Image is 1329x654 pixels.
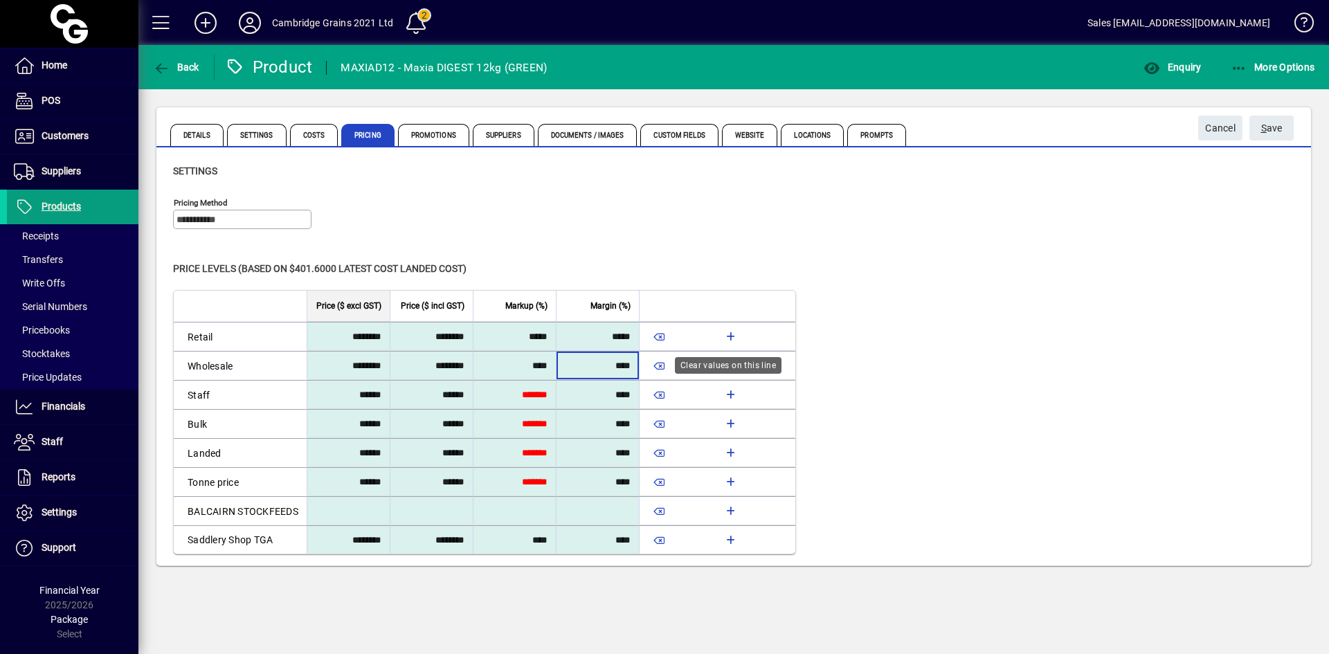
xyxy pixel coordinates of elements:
span: Settings [42,507,77,518]
span: Receipts [14,230,59,242]
span: Markup (%) [505,298,548,314]
a: Support [7,531,138,565]
a: Transfers [7,248,138,271]
button: Enquiry [1140,55,1204,80]
div: Sales [EMAIL_ADDRESS][DOMAIN_NAME] [1087,12,1270,34]
span: Enquiry [1143,62,1201,73]
span: Price levels (based on $401.6000 Latest cost landed cost) [173,263,467,274]
div: Product [225,56,313,78]
span: Price ($ incl GST) [401,298,464,314]
a: Pricebooks [7,318,138,342]
a: Customers [7,119,138,154]
span: Settings [227,124,287,146]
a: Financials [7,390,138,424]
div: Cambridge Grains 2021 Ltd [272,12,393,34]
td: Tonne price [174,467,307,496]
span: Price Updates [14,372,82,383]
td: Saddlery Shop TGA [174,525,307,554]
button: Back [150,55,203,80]
a: Stocktakes [7,342,138,365]
span: Costs [290,124,338,146]
td: BALCAIRN STOCKFEEDS [174,496,307,525]
a: Receipts [7,224,138,248]
span: More Options [1231,62,1315,73]
span: Details [170,124,224,146]
a: Settings [7,496,138,530]
span: Margin (%) [590,298,631,314]
td: Landed [174,438,307,467]
app-page-header-button: Back [138,55,215,80]
a: Price Updates [7,365,138,389]
span: Financials [42,401,85,412]
a: Write Offs [7,271,138,295]
span: Reports [42,471,75,482]
mat-label: Pricing method [174,198,228,208]
button: Save [1249,116,1294,140]
a: Knowledge Base [1284,3,1312,48]
td: Staff [174,380,307,409]
div: Clear values on this line [675,357,781,374]
span: Pricebooks [14,325,70,336]
span: Transfers [14,254,63,265]
span: Settings [173,165,217,176]
span: Price ($ excl GST) [316,298,381,314]
td: Wholesale [174,351,307,380]
span: Locations [781,124,844,146]
a: Suppliers [7,154,138,189]
span: Financial Year [39,585,100,596]
span: Package [51,614,88,625]
span: ave [1261,117,1283,140]
a: Home [7,48,138,83]
td: Retail [174,322,307,351]
span: S [1261,122,1267,134]
span: Promotions [398,124,469,146]
span: Suppliers [42,165,81,176]
span: Back [153,62,199,73]
span: Support [42,542,76,553]
a: Staff [7,425,138,460]
button: Cancel [1198,116,1242,140]
span: POS [42,95,60,106]
div: MAXIAD12 - Maxia DIGEST 12kg (GREEN) [341,57,547,79]
td: Bulk [174,409,307,438]
span: Staff [42,436,63,447]
button: More Options [1227,55,1319,80]
button: Add [183,10,228,35]
span: Products [42,201,81,212]
span: Serial Numbers [14,301,87,312]
span: Documents / Images [538,124,638,146]
span: Suppliers [473,124,534,146]
button: Profile [228,10,272,35]
span: Customers [42,130,89,141]
span: Write Offs [14,278,65,289]
a: POS [7,84,138,118]
span: Website [722,124,778,146]
a: Reports [7,460,138,495]
a: Serial Numbers [7,295,138,318]
span: Prompts [847,124,906,146]
span: Pricing [341,124,395,146]
span: Cancel [1205,117,1236,140]
span: Custom Fields [640,124,718,146]
span: Home [42,60,67,71]
span: Stocktakes [14,348,70,359]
